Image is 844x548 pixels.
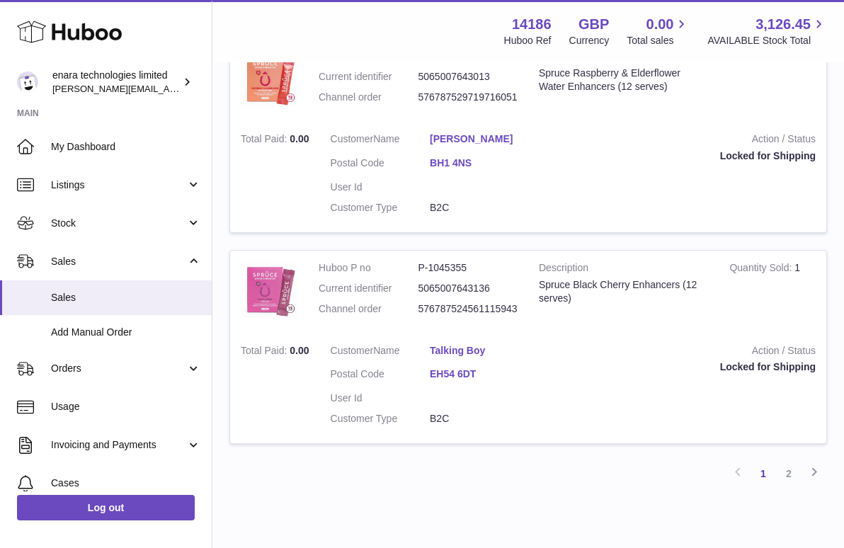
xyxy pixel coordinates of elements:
[539,261,708,278] strong: Description
[331,181,430,194] dt: User Id
[51,291,201,304] span: Sales
[331,344,430,361] dt: Name
[241,133,290,148] strong: Total Paid
[51,476,201,490] span: Cases
[539,67,708,93] div: Spruce Raspberry & Elderflower Water Enhancers (12 serves)
[241,345,290,360] strong: Total Paid
[418,282,518,295] dd: 5065007643136
[418,261,518,275] dd: P-1045355
[331,367,430,384] dt: Postal Code
[430,132,530,146] a: [PERSON_NAME]
[331,201,430,215] dt: Customer Type
[430,156,530,170] a: BH1 4NS
[418,91,518,104] dd: 576787529719716051
[418,70,518,84] dd: 5065007643013
[755,15,811,34] span: 3,126.45
[707,15,827,47] a: 3,126.45 AVAILABLE Stock Total
[52,83,284,94] span: [PERSON_NAME][EMAIL_ADDRESS][DOMAIN_NAME]
[418,302,518,316] dd: 576787524561115943
[319,282,418,295] dt: Current identifier
[331,345,374,356] span: Customer
[319,91,418,104] dt: Channel order
[331,156,430,173] dt: Postal Code
[241,50,297,107] img: 1747668806.jpeg
[290,133,309,144] span: 0.00
[331,133,374,144] span: Customer
[331,132,430,149] dt: Name
[51,140,201,154] span: My Dashboard
[707,34,827,47] span: AVAILABLE Stock Total
[430,412,530,426] dd: B2C
[52,69,180,96] div: enara technologies limited
[51,178,186,192] span: Listings
[331,392,430,405] dt: User Id
[569,34,610,47] div: Currency
[539,278,708,305] div: Spruce Black Cherry Enhancers (12 serves)
[551,360,816,374] div: Locked for Shipping
[627,34,690,47] span: Total sales
[430,201,530,215] dd: B2C
[578,15,609,34] strong: GBP
[51,400,201,413] span: Usage
[51,438,186,452] span: Invoicing and Payments
[719,40,826,122] td: 1
[319,70,418,84] dt: Current identifier
[17,72,38,93] img: Dee@enara.co
[51,255,186,268] span: Sales
[551,149,816,163] div: Locked for Shipping
[17,495,195,520] a: Log out
[430,367,530,381] a: EH54 6DT
[646,15,674,34] span: 0.00
[331,412,430,426] dt: Customer Type
[51,217,186,230] span: Stock
[719,251,826,333] td: 1
[512,15,552,34] strong: 14186
[430,344,530,358] a: Talking Boy
[504,34,552,47] div: Huboo Ref
[551,132,816,149] strong: Action / Status
[241,261,297,318] img: 1747668942.jpeg
[627,15,690,47] a: 0.00 Total sales
[319,261,418,275] dt: Huboo P no
[776,461,802,486] a: 2
[290,345,309,356] span: 0.00
[751,461,776,486] a: 1
[51,326,201,339] span: Add Manual Order
[319,302,418,316] dt: Channel order
[729,262,794,277] strong: Quantity Sold
[551,344,816,361] strong: Action / Status
[51,362,186,375] span: Orders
